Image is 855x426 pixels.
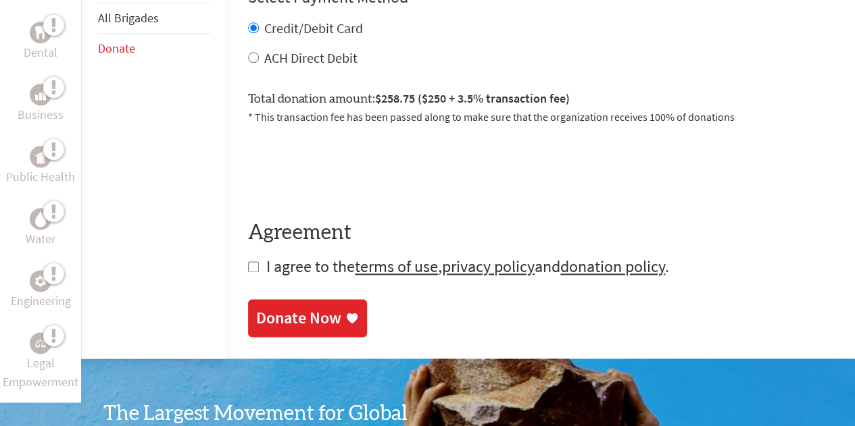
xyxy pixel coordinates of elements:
p: Legal Empowerment [3,354,78,392]
a: Public HealthPublic Health [6,146,75,186]
label: Credit/Debit Card [264,20,363,36]
li: All Brigades [98,3,210,34]
a: Legal EmpowermentLegal Empowerment [3,332,78,392]
label: ACH Direct Debit [264,49,358,66]
a: terms of use [355,256,438,277]
p: Business [18,105,64,124]
a: donation policy [560,256,665,277]
p: Public Health [6,167,75,186]
h4: Agreement [248,221,833,245]
div: Legal Empowerment [30,332,51,354]
div: Business [30,84,51,105]
div: Public Health [30,146,51,167]
p: Dental [24,43,57,62]
a: Donate Now [248,299,367,337]
a: All Brigades [98,10,159,26]
p: * This transaction fee has been passed along to make sure that the organization receives 100% of ... [248,109,833,125]
img: Engineering [35,275,46,286]
iframe: reCAPTCHA [248,141,454,194]
div: Water [30,208,51,230]
a: DentalDental [24,22,57,62]
a: privacy policy [442,256,535,277]
div: Engineering [30,270,51,292]
img: Dental [35,26,46,39]
img: Legal Empowerment [35,339,46,347]
img: Public Health [35,150,46,163]
p: Water [26,230,55,248]
p: Engineering [11,292,71,311]
div: Donate Now [256,307,341,329]
li: Donate [98,34,210,63]
div: Dental [30,22,51,43]
img: Business [35,89,46,100]
label: Total donation amount: [248,89,570,109]
a: Donate [98,41,135,56]
span: $258.75 ($250 + 3.5% transaction fee) [375,90,570,106]
a: BusinessBusiness [18,84,64,124]
a: WaterWater [26,208,55,248]
a: EngineeringEngineering [11,270,71,311]
span: I agree to the , and . [266,256,669,277]
img: Water [35,211,46,227]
